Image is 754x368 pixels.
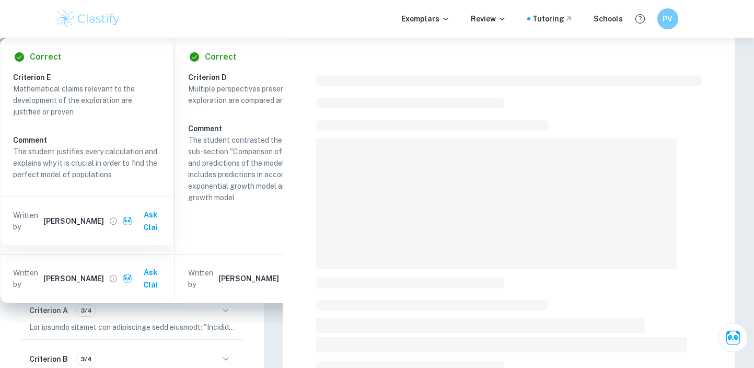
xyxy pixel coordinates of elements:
[718,323,748,352] button: Ask Clai
[29,321,235,333] p: Lor ipsumdo sitamet con adipiscinge sedd eiusmodt: "Incididuntut", "Laboreetdolo", mag "Aliquaeni...
[631,10,649,28] button: Help and Feedback
[281,271,296,286] button: View full profile
[43,273,104,284] h6: [PERSON_NAME]
[188,123,335,134] h6: Comment
[30,51,62,63] h6: Correct
[123,274,133,284] img: clai.svg
[532,13,573,25] a: Tutoring
[123,216,133,226] img: clai.svg
[13,146,160,180] p: The student justifies every calculation and explains why it is crucial in order to find the perfe...
[13,134,160,146] h6: Comment
[13,72,169,83] h6: Criterion E
[662,13,674,25] h6: PV
[218,273,279,284] h6: [PERSON_NAME]
[188,267,216,290] p: Written by
[13,83,160,118] p: Mathematical claims relevant to the development of the exploration are justified or proven
[188,72,344,83] h6: Criterion D
[29,353,68,365] h6: Criterion B
[13,267,41,290] p: Written by
[205,51,237,63] h6: Correct
[29,305,68,316] h6: Criterion A
[401,13,450,25] p: Exemplars
[188,134,335,203] p: The student contrasted the data in the sub-section "Comparison of real-life data and predictions ...
[77,306,96,315] span: 3/4
[121,205,169,237] button: Ask Clai
[594,13,623,25] a: Schools
[121,263,169,294] button: Ask Clai
[43,215,104,227] h6: [PERSON_NAME]
[657,8,678,29] button: PV
[188,83,335,106] p: Multiple perspectives presented in the exploration are compared and contrasted
[106,214,121,228] button: View full profile
[106,271,121,286] button: View full profile
[55,8,122,29] img: Clastify logo
[471,13,506,25] p: Review
[77,354,96,364] span: 3/4
[13,210,41,233] p: Written by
